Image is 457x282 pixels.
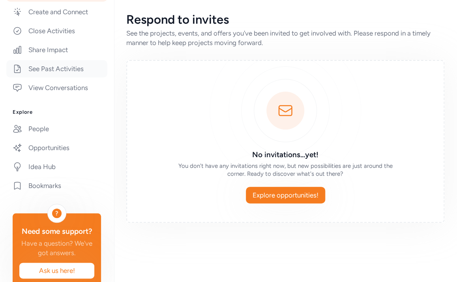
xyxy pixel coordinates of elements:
a: View Conversations [6,79,107,96]
div: ? [52,209,62,218]
button: Ask us here! [19,262,95,279]
button: Explore opportunities! [246,187,325,203]
a: People [6,120,107,137]
div: Need some support? [19,226,95,237]
h3: Explore [13,109,101,115]
div: You don't have any invitations right now, but new possibilities are just around the corner. Ready... [172,162,399,178]
span: Explore opportunities! [253,190,318,200]
a: Bookmarks [6,177,107,194]
a: Create and Connect [6,3,107,21]
a: See Past Activities [6,60,107,77]
h3: No invitations...yet! [172,149,399,160]
a: Opportunities [6,139,107,156]
div: See the projects, events, and offers you've been invited to get involved with. Please respond in ... [126,28,444,47]
div: Respond to invites [126,13,444,27]
div: Have a question? We've got answers. [19,239,95,258]
a: Share Impact [6,41,107,58]
span: Ask us here! [26,266,88,275]
a: Close Activities [6,22,107,39]
a: Idea Hub [6,158,107,175]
